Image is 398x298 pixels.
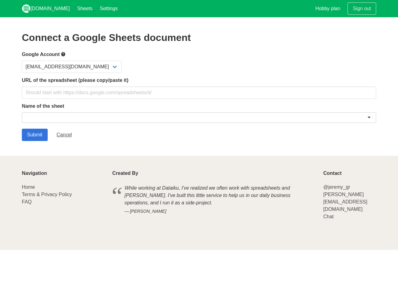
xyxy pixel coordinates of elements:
[22,192,72,197] a: Terms & Privacy Policy
[22,184,35,190] a: Home
[323,192,367,212] a: [PERSON_NAME][EMAIL_ADDRESS][DOMAIN_NAME]
[125,208,304,215] cite: [PERSON_NAME]
[22,199,32,204] a: FAQ
[112,171,316,176] p: Created By
[323,171,376,176] p: Contact
[51,129,77,141] a: Cancel
[22,77,376,84] label: URL of the spreadsheet (please copy/paste it)
[323,214,334,219] a: Chat
[22,103,376,110] label: Name of the sheet
[22,129,48,141] input: Submit
[348,2,376,15] a: Sign out
[323,184,350,190] a: @jeremy_gr
[22,50,376,58] label: Google Account
[22,87,376,99] input: Should start with https://docs.google.com/spreadsheets/d/
[112,183,316,216] blockquote: While working at Dataiku, I've realized we often work with spreadsheets and [PERSON_NAME]. I've b...
[22,32,376,43] h2: Connect a Google Sheets document
[22,4,30,13] img: logo_v2_white.png
[22,171,105,176] p: Navigation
